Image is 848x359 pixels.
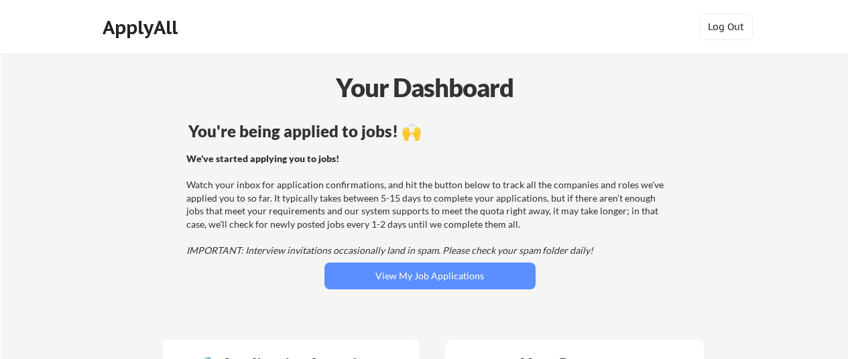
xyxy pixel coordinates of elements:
div: Watch your inbox for application confirmations, and hit the button below to track all the compani... [186,152,670,257]
strong: We've started applying you to jobs! [186,153,339,164]
button: Log Out [699,13,753,40]
div: Your Dashboard [1,68,848,106]
div: ApplyAll [103,16,182,39]
button: View My Job Applications [324,263,536,289]
div: You're being applied to jobs! 🙌 [188,123,672,139]
em: IMPORTANT: Interview invitations occasionally land in spam. Please check your spam folder daily! [186,244,593,256]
